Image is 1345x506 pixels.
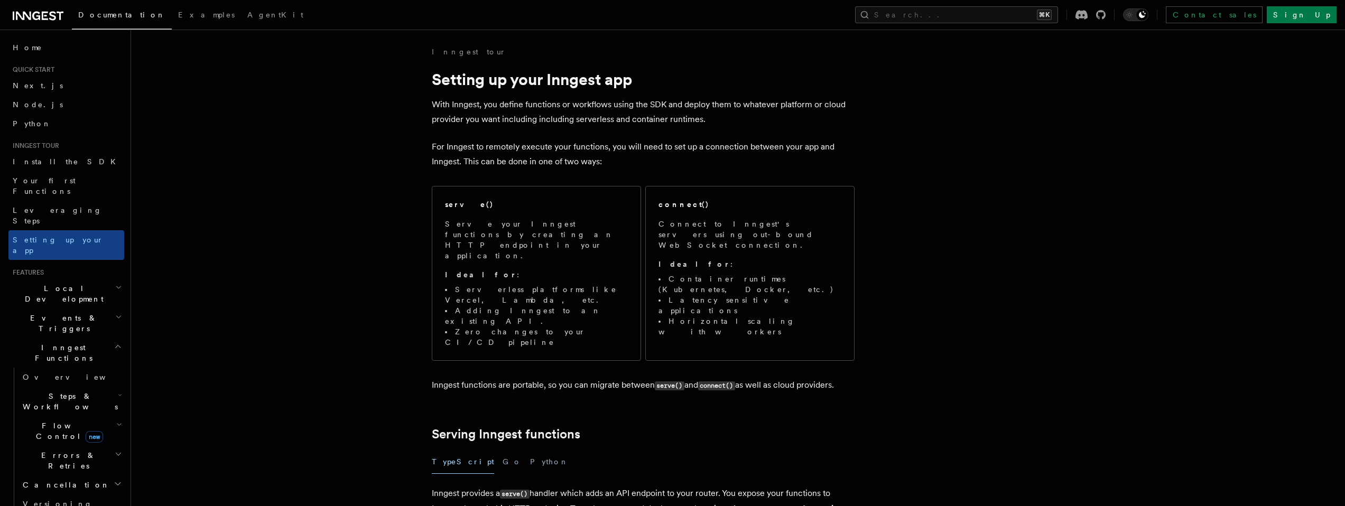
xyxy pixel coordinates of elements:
a: Sign Up [1267,6,1337,23]
code: serve() [500,490,530,499]
p: : [445,269,628,280]
span: Leveraging Steps [13,206,102,225]
p: With Inngest, you define functions or workflows using the SDK and deploy them to whatever platfor... [432,97,855,127]
span: Install the SDK [13,157,122,166]
span: Overview [23,373,132,381]
code: serve() [655,381,684,390]
h2: serve() [445,199,494,210]
span: Node.js [13,100,63,109]
a: Node.js [8,95,124,114]
span: Your first Functions [13,176,76,195]
span: Flow Control [18,420,116,442]
a: Examples [172,3,241,29]
p: Serve your Inngest functions by creating an HTTP endpoint in your application. [445,219,628,261]
span: Setting up your app [13,236,104,255]
a: serve()Serve your Inngest functions by creating an HTTP endpoint in your application.Ideal for:Se... [432,186,641,361]
span: Documentation [78,11,165,19]
button: Toggle dark mode [1123,8,1148,21]
strong: Ideal for [658,260,730,268]
a: Python [8,114,124,133]
span: Cancellation [18,480,110,490]
span: AgentKit [247,11,303,19]
span: Events & Triggers [8,313,115,334]
button: Errors & Retries [18,446,124,475]
li: Zero changes to your CI/CD pipeline [445,326,628,348]
span: Quick start [8,65,54,74]
span: Inngest tour [8,142,59,150]
li: Container runtimes (Kubernetes, Docker, etc.) [658,274,841,295]
a: Install the SDK [8,152,124,171]
p: Inngest functions are portable, so you can migrate between and as well as cloud providers. [432,378,855,393]
a: Next.js [8,76,124,95]
a: Contact sales [1166,6,1263,23]
li: Serverless platforms like Vercel, Lambda, etc. [445,284,628,305]
a: Inngest tour [432,46,506,57]
span: Errors & Retries [18,450,115,471]
button: Local Development [8,279,124,308]
a: Setting up your app [8,230,124,260]
a: AgentKit [241,3,310,29]
button: TypeScript [432,450,494,474]
a: Home [8,38,124,57]
span: new [86,431,103,443]
button: Steps & Workflows [18,387,124,416]
p: For Inngest to remotely execute your functions, you will need to set up a connection between your... [432,139,855,169]
button: Go [503,450,522,474]
strong: Ideal for [445,270,517,279]
a: Serving Inngest functions [432,427,580,442]
span: Python [13,119,51,128]
code: connect() [698,381,735,390]
button: Inngest Functions [8,338,124,368]
a: Overview [18,368,124,387]
p: : [658,259,841,269]
a: Documentation [72,3,172,30]
span: Examples [178,11,235,19]
button: Events & Triggers [8,308,124,338]
button: Search...⌘K [855,6,1058,23]
span: Inngest Functions [8,342,114,363]
a: Leveraging Steps [8,201,124,230]
li: Horizontal scaling with workers [658,316,841,337]
button: Flow Controlnew [18,416,124,446]
span: Local Development [8,283,115,304]
li: Adding Inngest to an existing API. [445,305,628,326]
button: Python [530,450,569,474]
span: Next.js [13,81,63,90]
p: Connect to Inngest's servers using out-bound WebSocket connection. [658,219,841,250]
span: Features [8,268,44,277]
h1: Setting up your Inngest app [432,70,855,89]
span: Home [13,42,42,53]
a: connect()Connect to Inngest's servers using out-bound WebSocket connection.Ideal for:Container ru... [645,186,855,361]
button: Cancellation [18,475,124,494]
kbd: ⌘K [1037,10,1052,20]
a: Your first Functions [8,171,124,201]
h2: connect() [658,199,709,210]
li: Latency sensitive applications [658,295,841,316]
span: Steps & Workflows [18,391,118,412]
